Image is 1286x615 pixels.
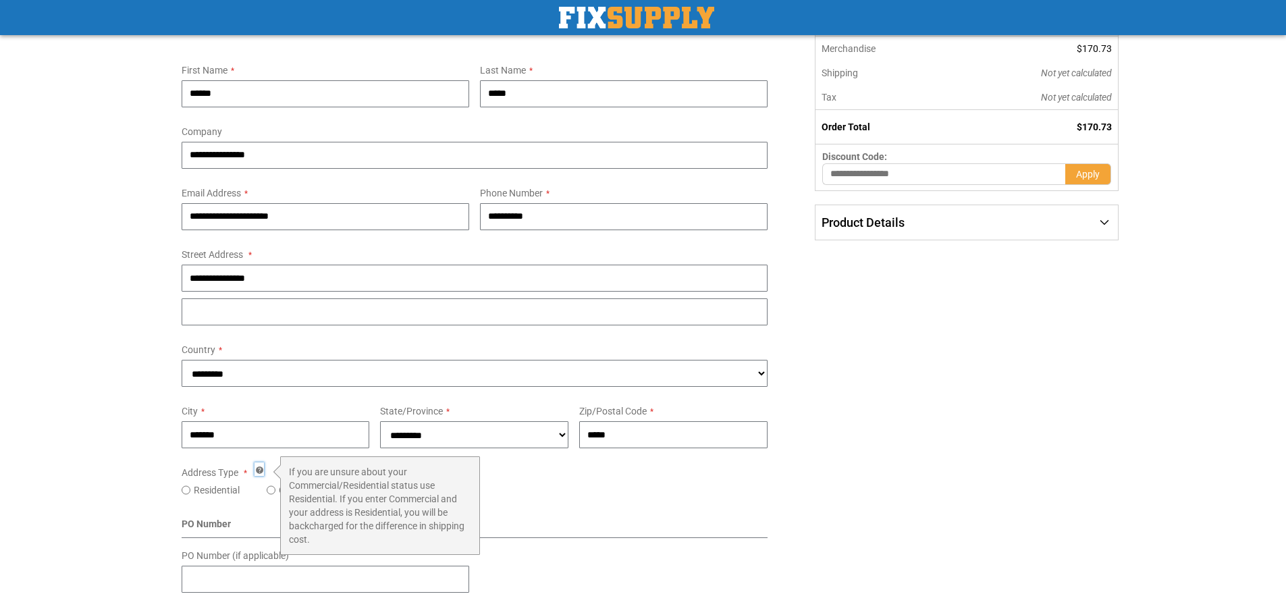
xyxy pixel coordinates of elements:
[279,483,329,497] label: Commercial
[815,85,950,110] th: Tax
[182,65,227,76] span: First Name
[815,36,950,61] th: Merchandise
[1041,68,1112,78] span: Not yet calculated
[1065,163,1111,185] button: Apply
[182,467,238,478] span: Address Type
[1041,92,1112,103] span: Not yet calculated
[182,188,241,198] span: Email Address
[1077,43,1112,54] span: $170.73
[559,7,714,28] a: store logo
[579,406,647,417] span: Zip/Postal Code
[822,151,887,162] span: Discount Code:
[182,126,222,137] span: Company
[822,122,870,132] strong: Order Total
[194,483,240,497] label: Residential
[182,344,215,355] span: Country
[1076,169,1100,180] span: Apply
[182,406,198,417] span: City
[280,456,480,555] div: If you are unsure about your Commercial/Residential status use Residential. If you enter Commerci...
[559,7,714,28] img: Fix Industrial Supply
[822,215,905,230] span: Product Details
[822,68,858,78] span: Shipping
[182,550,289,561] span: PO Number (if applicable)
[182,517,768,538] div: PO Number
[380,406,443,417] span: State/Province
[182,249,243,260] span: Street Address
[480,188,543,198] span: Phone Number
[480,65,526,76] span: Last Name
[1077,122,1112,132] span: $170.73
